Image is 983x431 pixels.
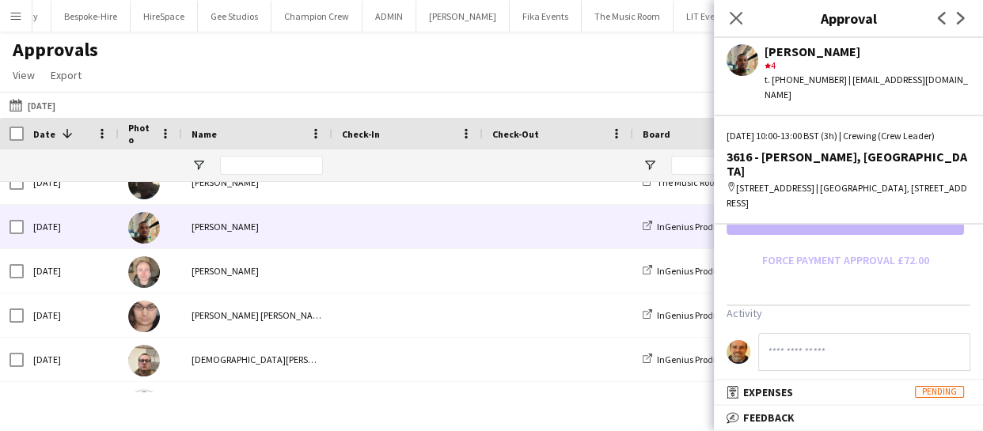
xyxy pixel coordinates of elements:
[44,65,88,85] a: Export
[24,249,119,293] div: [DATE]
[671,156,782,175] input: Board Filter Input
[743,410,795,425] span: Feedback
[24,382,119,425] div: [DATE]
[131,1,198,32] button: HireSpace
[6,65,41,85] a: View
[643,265,743,277] a: InGenius Productions
[51,68,82,82] span: Export
[643,128,670,140] span: Board
[128,389,160,421] img: Kaine Caldeira
[674,1,763,32] button: LIT Event Group
[727,306,970,320] h3: Activity
[13,68,35,82] span: View
[33,128,55,140] span: Date
[714,8,983,28] h3: Approval
[128,122,154,146] span: Photo
[765,59,970,73] div: 4
[182,161,332,204] div: [PERSON_NAME]
[192,158,206,172] button: Open Filter Menu
[182,293,332,337] div: [PERSON_NAME] [PERSON_NAME]
[182,249,332,293] div: [PERSON_NAME]
[128,168,160,199] img: Louie Applin
[643,353,743,365] a: InGenius Productions
[182,205,332,248] div: [PERSON_NAME]
[24,205,119,248] div: [DATE]
[198,1,271,32] button: Gee Studios
[643,309,743,321] a: InGenius Productions
[24,338,119,381] div: [DATE]
[657,309,743,321] span: InGenius Productions
[342,382,473,425] span: [DATE] 09:45
[714,406,983,429] mat-expansion-panel-header: Feedback
[192,128,217,140] span: Name
[182,338,332,381] div: [DEMOGRAPHIC_DATA][PERSON_NAME]
[915,386,964,398] span: Pending
[510,1,582,32] button: Fika Events
[714,380,983,404] mat-expansion-panel-header: ExpensesPending
[24,293,119,337] div: [DATE]
[727,129,970,143] div: [DATE] 10:00-13:00 BST (3h) | Crewing (Crew Leader)
[362,1,416,32] button: ADMIN
[643,158,657,172] button: Open Filter Menu
[220,156,323,175] input: Name Filter Input
[657,353,743,365] span: InGenius Productions
[727,181,970,210] div: [STREET_ADDRESS] | [GEOGRAPHIC_DATA], [STREET_ADDRESS]
[128,212,160,244] img: Stephon Johnson
[643,176,723,188] a: The Music Room
[416,1,510,32] button: [PERSON_NAME]
[657,265,743,277] span: InGenius Productions
[271,1,362,32] button: Champion Crew
[6,96,59,115] button: [DATE]
[492,128,539,140] span: Check-Out
[128,301,160,332] img: Ells Jones
[51,1,131,32] button: Bespoke-Hire
[643,221,743,233] a: InGenius Productions
[182,382,332,425] div: [PERSON_NAME]
[582,1,674,32] button: The Music Room
[765,44,970,59] div: [PERSON_NAME]
[657,176,723,188] span: The Music Room
[657,221,743,233] span: InGenius Productions
[765,73,970,101] div: t. [PHONE_NUMBER] | [EMAIL_ADDRESS][DOMAIN_NAME]
[743,385,793,399] span: Expenses
[727,149,970,178] div: 3616 - [PERSON_NAME], [GEOGRAPHIC_DATA]
[342,128,380,140] span: Check-In
[128,345,160,376] img: Christian Skinner
[128,256,160,288] img: Calum Ward
[24,161,119,204] div: [DATE]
